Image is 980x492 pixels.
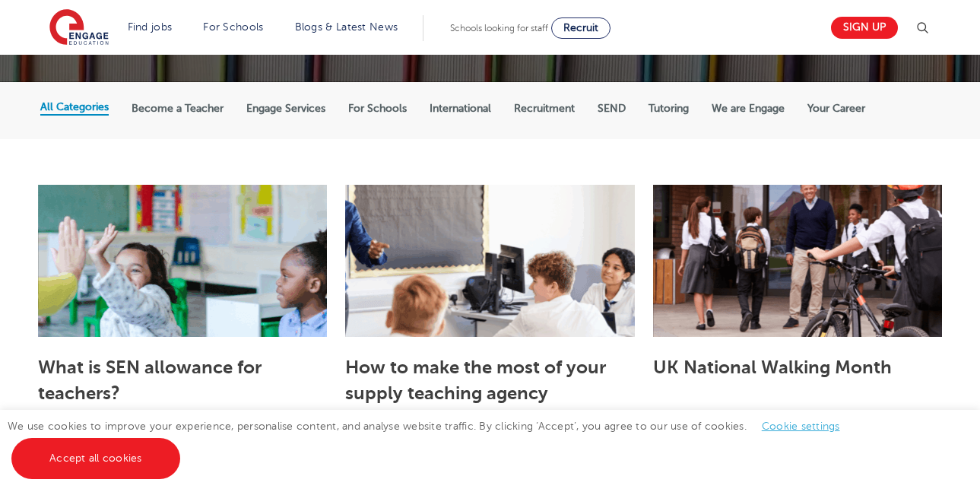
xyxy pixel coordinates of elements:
label: All Categories [40,100,109,114]
span: Schools looking for staff [450,23,548,33]
a: What is SEN allowance for teachers? [38,357,262,404]
a: Recruit [551,17,611,39]
a: Blogs & Latest News [295,21,398,33]
label: For Schools [348,102,407,116]
label: Your Career [807,102,865,116]
label: International [430,102,491,116]
a: Find jobs [128,21,173,33]
a: Accept all cookies [11,438,180,479]
span: Recruit [563,22,598,33]
span: We use cookies to improve your experience, personalise content, and analyse website traffic. By c... [8,421,855,464]
a: Cookie settings [762,421,840,432]
label: Recruitment [514,102,575,116]
label: Tutoring [649,102,689,116]
label: Become a Teacher [132,102,224,116]
img: Engage Education [49,9,109,47]
label: We are Engage [712,102,785,116]
a: Sign up [831,17,898,39]
a: How to make the most of your supply teaching agency [345,357,606,404]
label: Engage Services [246,102,325,116]
a: UK National Walking Month [653,357,892,378]
label: SEND [598,102,626,116]
a: For Schools [203,21,263,33]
